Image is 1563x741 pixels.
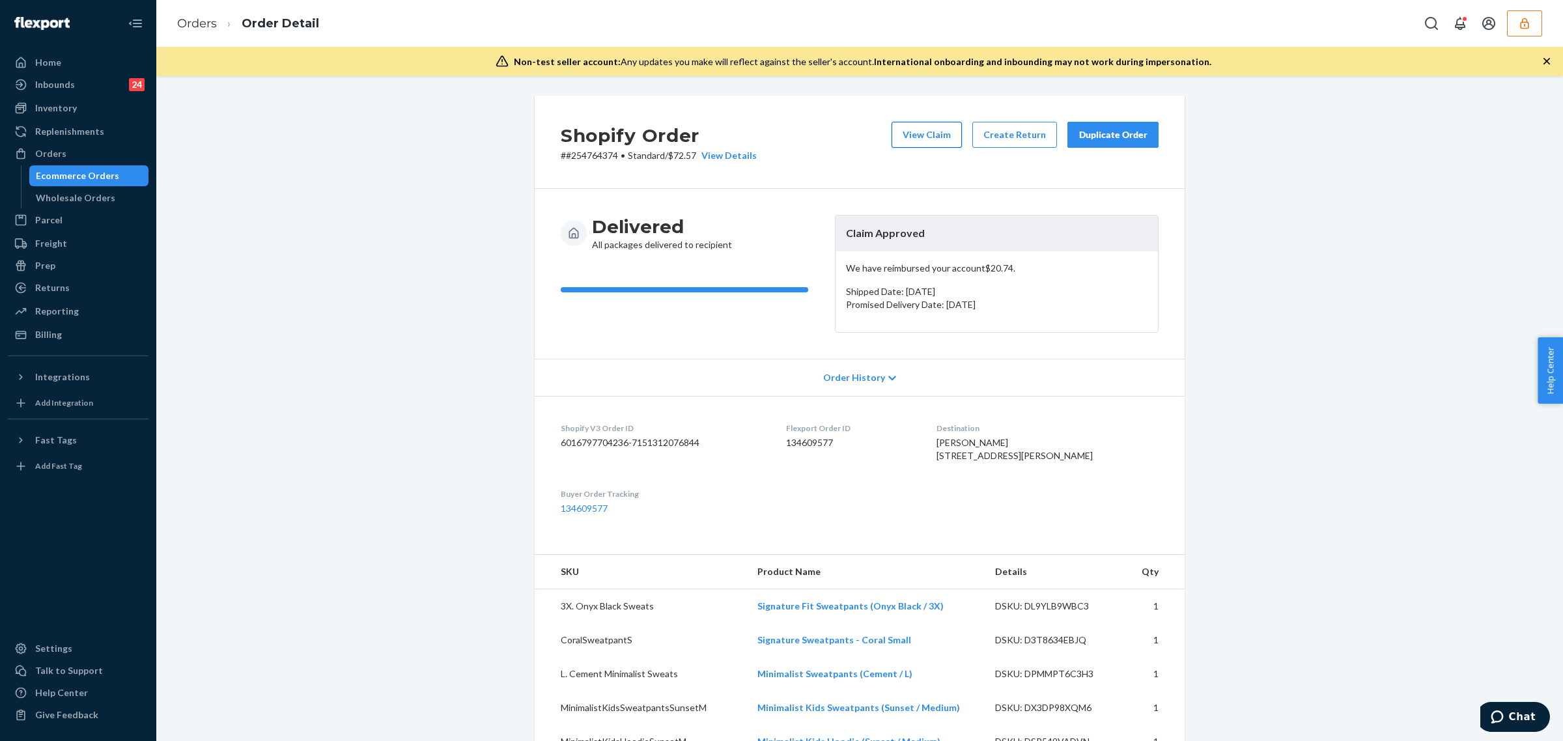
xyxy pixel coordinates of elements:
div: Fast Tags [35,434,77,447]
a: Billing [8,324,148,345]
button: Close Navigation [122,10,148,36]
a: Prep [8,255,148,276]
dd: 6016797704236-7151312076844 [561,436,765,449]
div: Duplicate Order [1078,128,1148,141]
a: Help Center [8,682,148,703]
p: We have reimbursed your account $20.74 . [846,262,1148,275]
div: Wholesale Orders [36,191,115,204]
button: Open notifications [1447,10,1473,36]
td: 1 [1128,657,1185,691]
a: Minimalist Sweatpants (Cement / L) [757,668,912,679]
button: Fast Tags [8,430,148,451]
td: 1 [1128,691,1185,725]
a: Signature Fit Sweatpants (Onyx Black / 3X) [757,600,944,611]
div: DSKU: DPMMPT6C3H3 [995,667,1118,680]
div: All packages delivered to recipient [592,215,732,251]
a: Signature Sweatpants - Coral Small [757,634,911,645]
button: Integrations [8,367,148,387]
td: L. Cement Minimalist Sweats [535,657,747,691]
img: Flexport logo [14,17,70,30]
div: Add Integration [35,397,93,408]
span: International onboarding and inbounding may not work during impersonation. [874,56,1211,67]
header: Claim Approved [836,216,1158,251]
div: Returns [35,281,70,294]
th: Details [985,555,1128,589]
div: Freight [35,237,67,250]
div: Billing [35,328,62,341]
td: 3X. Onyx Black Sweats [535,589,747,624]
div: 24 [129,78,145,91]
button: View Details [696,149,757,162]
div: Any updates you make will reflect against the seller's account. [514,55,1211,68]
a: Replenishments [8,121,148,142]
a: Ecommerce Orders [29,165,149,186]
td: 1 [1128,589,1185,624]
a: Inventory [8,98,148,119]
p: Shipped Date: [DATE] [846,285,1148,298]
a: Orders [177,16,217,31]
th: Qty [1128,555,1185,589]
div: Parcel [35,214,63,227]
span: Order History [823,371,885,384]
td: 1 [1128,623,1185,657]
div: Add Fast Tag [35,460,82,471]
button: Give Feedback [8,705,148,725]
button: Help Center [1538,337,1563,404]
a: Inbounds24 [8,74,148,95]
h2: Shopify Order [561,122,757,149]
td: MinimalistKidsSweatpantsSunsetM [535,691,747,725]
div: Settings [35,642,72,655]
a: Parcel [8,210,148,231]
div: Help Center [35,686,88,699]
dt: Flexport Order ID [786,423,916,434]
span: • [621,150,625,161]
span: Non-test seller account: [514,56,621,67]
button: Duplicate Order [1067,122,1159,148]
button: Talk to Support [8,660,148,681]
button: Create Return [972,122,1057,148]
td: CoralSweatpantS [535,623,747,657]
a: Reporting [8,301,148,322]
div: Replenishments [35,125,104,138]
a: 134609577 [561,503,608,514]
div: Inbounds [35,78,75,91]
dt: Destination [936,423,1159,434]
div: Inventory [35,102,77,115]
p: # #254764374 / $72.57 [561,149,757,162]
a: Returns [8,277,148,298]
th: SKU [535,555,747,589]
div: Prep [35,259,55,272]
div: Orders [35,147,66,160]
a: Orders [8,143,148,164]
div: Home [35,56,61,69]
span: [PERSON_NAME] [STREET_ADDRESS][PERSON_NAME] [936,437,1093,461]
h3: Delivered [592,215,732,238]
dt: Shopify V3 Order ID [561,423,765,434]
div: Integrations [35,370,90,384]
a: Minimalist Kids Sweatpants (Sunset / Medium) [757,702,960,713]
th: Product Name [747,555,985,589]
div: Reporting [35,305,79,318]
div: DSKU: DL9YLB9WBC3 [995,600,1118,613]
div: Give Feedback [35,708,98,721]
a: Wholesale Orders [29,188,149,208]
div: DSKU: D3T8634EBJQ [995,634,1118,647]
div: Ecommerce Orders [36,169,119,182]
button: Open account menu [1476,10,1502,36]
dt: Buyer Order Tracking [561,488,765,499]
a: Add Fast Tag [8,456,148,477]
span: Standard [628,150,665,161]
p: Promised Delivery Date: [DATE] [846,298,1148,311]
button: View Claim [892,122,962,148]
div: Talk to Support [35,664,103,677]
a: Freight [8,233,148,254]
button: Open Search Box [1418,10,1444,36]
dd: 134609577 [786,436,916,449]
a: Add Integration [8,393,148,413]
a: Settings [8,638,148,659]
div: DSKU: DX3DP98XQM6 [995,701,1118,714]
iframe: Opens a widget where you can chat to one of our agents [1480,702,1550,734]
